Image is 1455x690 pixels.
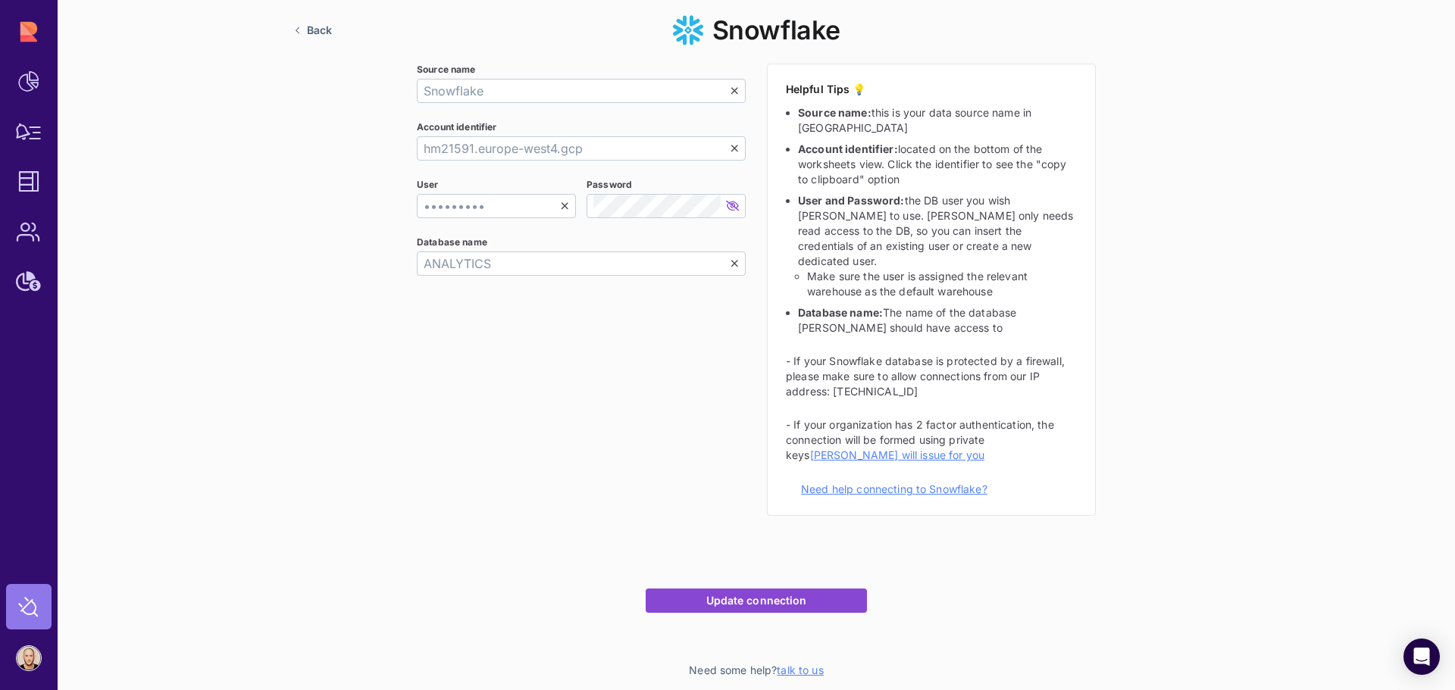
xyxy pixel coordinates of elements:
li: The name of the database [PERSON_NAME] should have access to [798,305,1077,336]
input: Account [424,137,731,160]
span: User [417,179,439,191]
img: account-photo [17,646,41,670]
li: located on the bottom of the worksheets view. Click the identifier to see the "copy to clipboard"... [798,142,1077,187]
input: Name your source [424,80,731,102]
div: Snowflake [271,15,1241,45]
h2: Helpful Tips 💡 [786,83,1077,96]
span: Back [307,23,332,37]
span: Source name [417,64,476,76]
span: talk to us [777,663,823,676]
p: - If your Snowflake database is protected by a firewall, please make sure to allow connections fr... [786,354,1077,399]
p: - If your organization has 2 factor authentication, the connection will be formed using private keys [786,417,1077,463]
li: Make sure the user is assigned the relevant warehouse as the default warehouse [807,269,1077,299]
span: Password [587,179,632,191]
span: Database name [417,236,487,248]
li: the DB user you wish [PERSON_NAME] to use. [PERSON_NAME] only needs read access to the DB, so you... [798,193,1077,299]
input: User [424,195,561,217]
span: User and Password: [798,194,905,207]
span: Database name: [798,306,883,319]
input: Database name [424,252,731,275]
span: Account identifier: [798,142,898,155]
span: Account identifier [417,121,497,133]
li: this is your data source name in [GEOGRAPHIC_DATA] [798,105,1077,136]
p: Need some help? [58,663,1455,678]
div: Open Intercom Messenger [1403,638,1440,675]
span: Update connection [706,594,807,607]
span: [PERSON_NAME] will issue for you [810,448,984,461]
img: logo [673,15,703,45]
a: Need help connecting to Snowflake? [801,482,987,495]
span: Source name: [798,106,871,119]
